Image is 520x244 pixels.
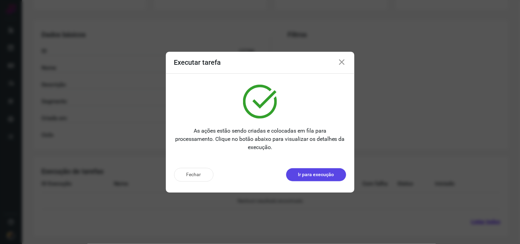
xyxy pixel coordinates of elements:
p: Ir para execução [298,171,334,178]
p: As ações estão sendo criadas e colocadas em fila para processamento. Clique no botão abaixo para ... [174,127,346,151]
button: Fechar [174,168,214,182]
img: verified.svg [243,85,277,119]
h3: Executar tarefa [174,58,221,66]
button: Ir para execução [286,168,346,181]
